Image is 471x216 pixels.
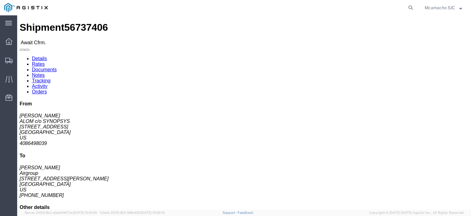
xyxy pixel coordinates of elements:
[100,211,165,214] span: Client: 2025.18.0-198a450
[25,211,97,214] span: Server: 2025.18.0-a0edd1917ac
[17,15,471,210] iframe: FS Legacy Container
[73,211,97,214] span: [DATE] 10:10:00
[425,4,455,11] span: Mcamacho SJC
[4,3,48,12] img: logo
[141,211,165,214] span: [DATE] 10:06:13
[223,211,238,214] a: Support
[238,211,253,214] a: Feedback
[369,210,464,215] span: Copyright © [DATE]-[DATE] Agistix Inc., All Rights Reserved
[424,4,462,11] button: Mcamacho SJC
